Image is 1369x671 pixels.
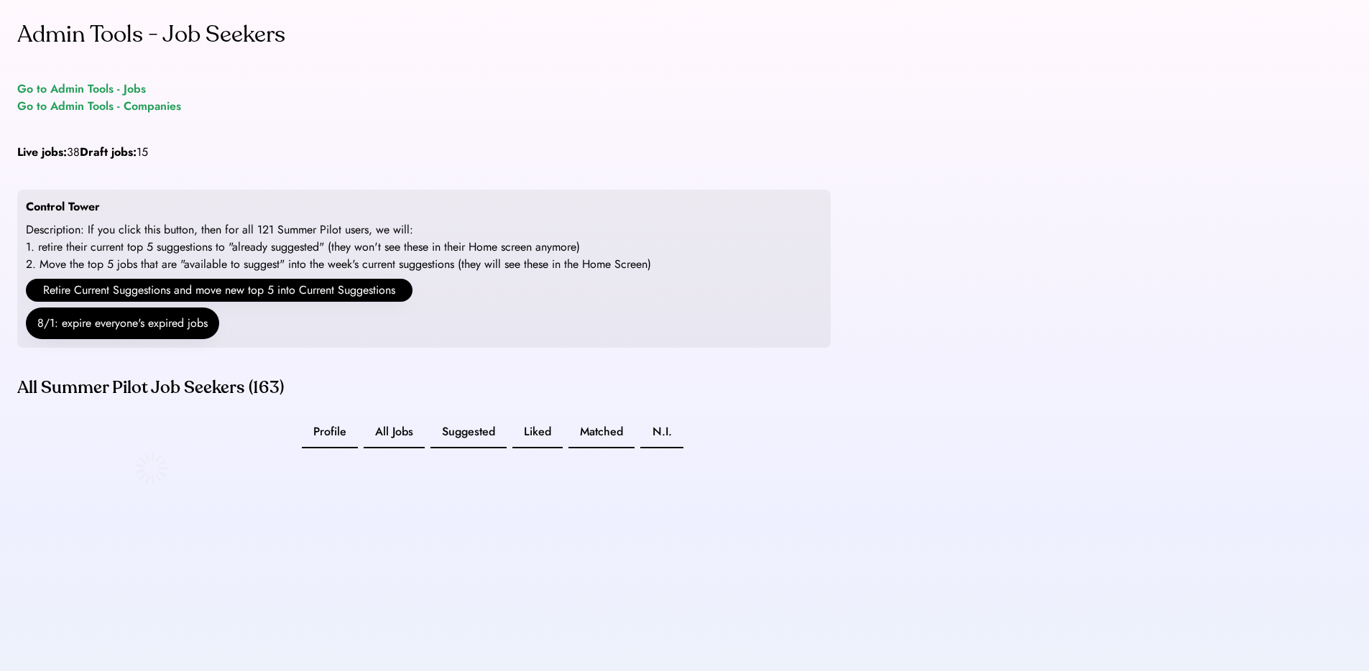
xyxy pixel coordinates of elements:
div: 38 15 [17,144,148,161]
div: Admin Tools - Job Seekers [17,17,285,52]
button: Liked [512,417,563,448]
button: Retire Current Suggestions and move new top 5 into Current Suggestions [26,279,412,302]
a: Go to Admin Tools - Jobs [17,80,146,98]
button: N.I. [640,417,683,448]
button: Profile [302,417,358,448]
strong: Draft jobs: [80,144,137,160]
div: Control Tower [26,198,100,216]
button: All Jobs [364,417,425,448]
strong: Live jobs: [17,144,67,160]
div: Description: If you click this button, then for all 121 Summer Pilot users, we will: 1. retire th... [26,221,651,273]
a: Go to Admin Tools - Companies [17,98,181,115]
button: Matched [568,417,635,448]
button: Suggested [430,417,507,448]
button: 8/1: expire everyone's expired jobs [26,307,219,339]
div: All Summer Pilot Job Seekers (163) [17,376,831,399]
